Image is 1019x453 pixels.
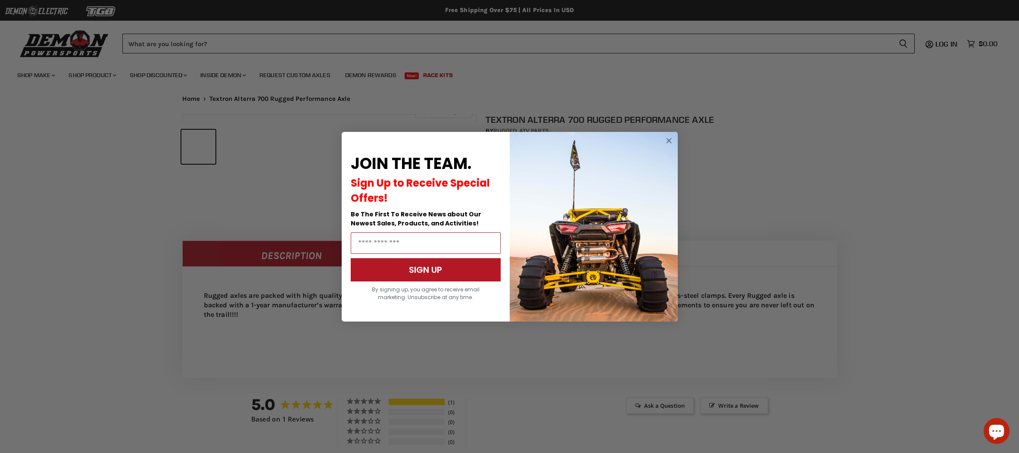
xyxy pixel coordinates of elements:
[981,418,1012,446] inbox-online-store-chat: Shopify online store chat
[351,153,471,175] span: JOIN THE TEAM.
[664,135,674,146] button: Close dialog
[351,232,501,254] input: Email Address
[351,258,501,281] button: SIGN UP
[372,286,480,301] span: By signing up, you agree to receive email marketing. Unsubscribe at any time.
[351,210,481,228] span: Be The First To Receive News about Our Newest Sales, Products, and Activities!
[510,132,678,322] img: a9095488-b6e7-41ba-879d-588abfab540b.jpeg
[351,176,490,205] span: Sign Up to Receive Special Offers!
